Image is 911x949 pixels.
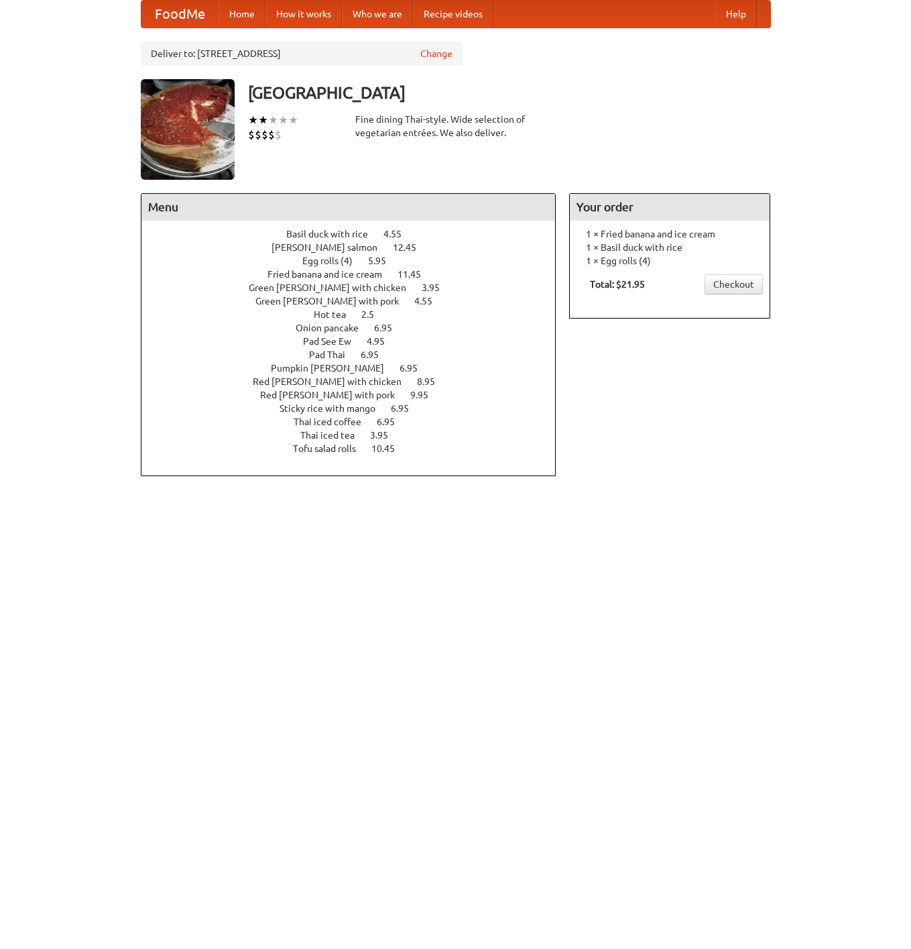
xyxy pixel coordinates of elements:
[309,349,359,360] span: Pad Thai
[400,363,431,374] span: 6.95
[141,194,556,221] h4: Menu
[248,127,255,142] li: $
[280,403,434,414] a: Sticky rice with mango 6.95
[249,282,420,293] span: Green [PERSON_NAME] with chicken
[260,390,453,400] a: Red [PERSON_NAME] with pork 9.95
[342,1,413,27] a: Who we are
[141,42,463,66] div: Deliver to: [STREET_ADDRESS]
[219,1,265,27] a: Home
[705,274,763,294] a: Checkout
[294,416,375,427] span: Thai iced coffee
[141,1,219,27] a: FoodMe
[261,127,268,142] li: $
[414,296,446,306] span: 4.55
[367,336,398,347] span: 4.95
[248,79,771,106] h3: [GEOGRAPHIC_DATA]
[296,323,417,333] a: Onion pancake 6.95
[410,390,442,400] span: 9.95
[268,127,275,142] li: $
[391,403,422,414] span: 6.95
[275,127,282,142] li: $
[255,296,457,306] a: Green [PERSON_NAME] with pork 4.55
[271,242,391,253] span: [PERSON_NAME] salmon
[280,403,389,414] span: Sticky rice with mango
[253,376,460,387] a: Red [PERSON_NAME] with chicken 8.95
[265,1,342,27] a: How it works
[590,279,645,290] b: Total: $21.95
[271,363,398,374] span: Pumpkin [PERSON_NAME]
[393,242,430,253] span: 12.45
[370,430,402,441] span: 3.95
[302,256,411,266] a: Egg rolls (4) 5.95
[141,79,235,180] img: angular.jpg
[302,256,366,266] span: Egg rolls (4)
[271,363,442,374] a: Pumpkin [PERSON_NAME] 6.95
[293,443,369,454] span: Tofu salad rolls
[355,113,556,139] div: Fine dining Thai-style. Wide selection of vegetarian entrées. We also deliver.
[286,229,426,239] a: Basil duck with rice 4.55
[420,47,452,60] a: Change
[303,336,410,347] a: Pad See Ew 4.95
[314,309,359,320] span: Hot tea
[278,113,288,127] li: ★
[271,242,441,253] a: [PERSON_NAME] salmon 12.45
[296,323,372,333] span: Onion pancake
[253,376,415,387] span: Red [PERSON_NAME] with chicken
[576,254,763,268] li: 1 × Egg rolls (4)
[300,430,368,441] span: Thai iced tea
[303,336,365,347] span: Pad See Ew
[258,113,268,127] li: ★
[260,390,408,400] span: Red [PERSON_NAME] with pork
[422,282,453,293] span: 3.95
[288,113,298,127] li: ★
[576,241,763,254] li: 1 × Basil duck with rice
[377,416,408,427] span: 6.95
[249,282,465,293] a: Green [PERSON_NAME] with chicken 3.95
[309,349,404,360] a: Pad Thai 6.95
[268,113,278,127] li: ★
[570,194,770,221] h4: Your order
[300,430,413,441] a: Thai iced tea 3.95
[383,229,415,239] span: 4.55
[314,309,399,320] a: Hot tea 2.5
[267,269,396,280] span: Fried banana and ice cream
[286,229,381,239] span: Basil duck with rice
[361,349,392,360] span: 6.95
[715,1,757,27] a: Help
[576,227,763,241] li: 1 × Fried banana and ice cream
[255,296,412,306] span: Green [PERSON_NAME] with pork
[248,113,258,127] li: ★
[368,256,400,266] span: 5.95
[413,1,493,27] a: Recipe videos
[371,443,408,454] span: 10.45
[374,323,406,333] span: 6.95
[398,269,434,280] span: 11.45
[293,443,420,454] a: Tofu salad rolls 10.45
[361,309,387,320] span: 2.5
[255,127,261,142] li: $
[417,376,448,387] span: 8.95
[267,269,446,280] a: Fried banana and ice cream 11.45
[294,416,420,427] a: Thai iced coffee 6.95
